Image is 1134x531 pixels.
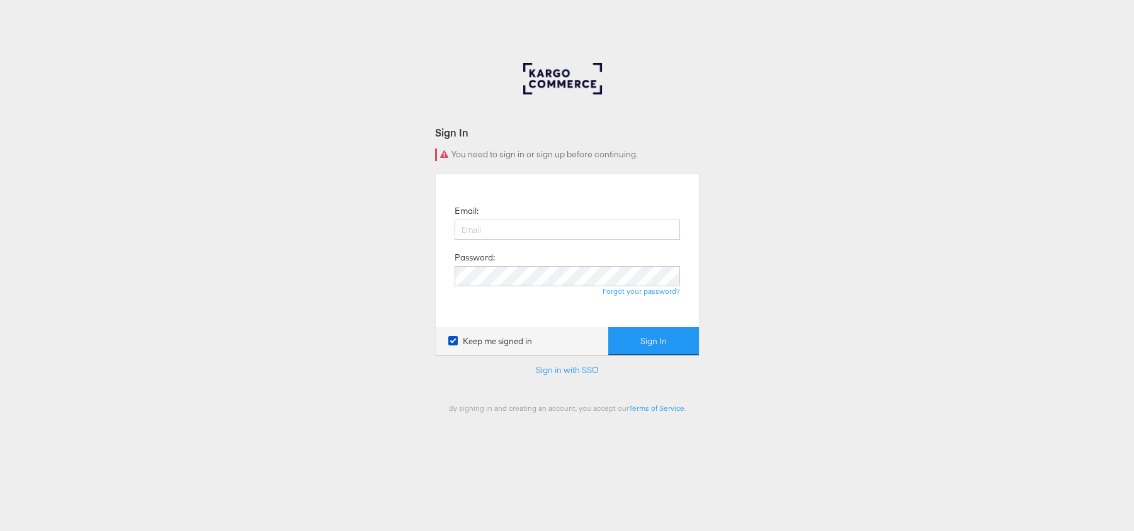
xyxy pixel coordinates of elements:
label: Keep me signed in [448,335,532,347]
a: Forgot your password? [603,286,680,296]
div: Sign In [435,125,700,140]
label: Email: [455,205,479,217]
button: Sign In [608,327,699,355]
div: By signing in and creating an account, you accept our . [435,403,700,413]
div: You need to sign in or sign up before continuing. [435,148,700,161]
input: Email [455,220,680,240]
label: Password: [455,252,495,264]
a: Terms of Service [629,403,684,413]
a: Sign in with SSO [536,364,599,376]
